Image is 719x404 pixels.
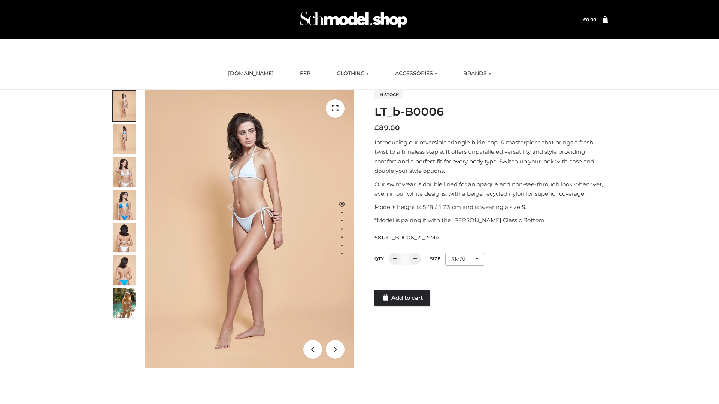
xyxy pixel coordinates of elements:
[374,215,608,225] p: *Model is pairing it with the [PERSON_NAME] Classic Bottom
[374,124,379,132] span: £
[374,124,400,132] bdi: 89.00
[113,223,136,252] img: ArielClassicBikiniTop_CloudNine_AzureSky_OW114ECO_7-scaled.jpg
[374,256,385,261] label: QTY:
[374,138,608,176] p: Introducing our reversible triangle bikini top. A masterpiece that brings a fresh twist to a time...
[113,124,136,154] img: ArielClassicBikiniTop_CloudNine_AzureSky_OW114ECO_2-scaled.jpg
[294,65,316,82] a: FFP
[297,5,410,34] img: Schmodel Admin 964
[113,190,136,220] img: ArielClassicBikiniTop_CloudNine_AzureSky_OW114ECO_4-scaled.jpg
[113,91,136,121] img: ArielClassicBikiniTop_CloudNine_AzureSky_OW114ECO_1-scaled.jpg
[113,157,136,187] img: ArielClassicBikiniTop_CloudNine_AzureSky_OW114ECO_3-scaled.jpg
[387,234,445,241] span: LT_B0006_2-_-SMALL
[374,290,430,306] a: Add to cart
[389,65,443,82] a: ACCESSORIES
[445,253,484,266] div: SMALL
[374,90,403,99] span: In stock
[583,17,596,22] bdi: 0.00
[430,256,442,261] label: Size:
[374,233,446,242] span: SKU:
[113,288,136,318] img: Arieltop_CloudNine_AzureSky2.jpg
[583,17,586,22] span: £
[458,65,497,82] a: BRANDS
[331,65,374,82] a: CLOTHING
[145,90,354,368] img: ArielClassicBikiniTop_CloudNine_AzureSky_OW114ECO_1
[374,202,608,212] p: Model’s height is 5 ‘8 / 173 cm and is wearing a size S.
[222,65,279,82] a: [DOMAIN_NAME]
[113,255,136,285] img: ArielClassicBikiniTop_CloudNine_AzureSky_OW114ECO_8-scaled.jpg
[374,180,608,199] p: Our swimwear is double lined for an opaque and non-see-through look when wet, even in our white d...
[583,17,596,22] a: £0.00
[374,105,608,119] h1: LT_b-B0006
